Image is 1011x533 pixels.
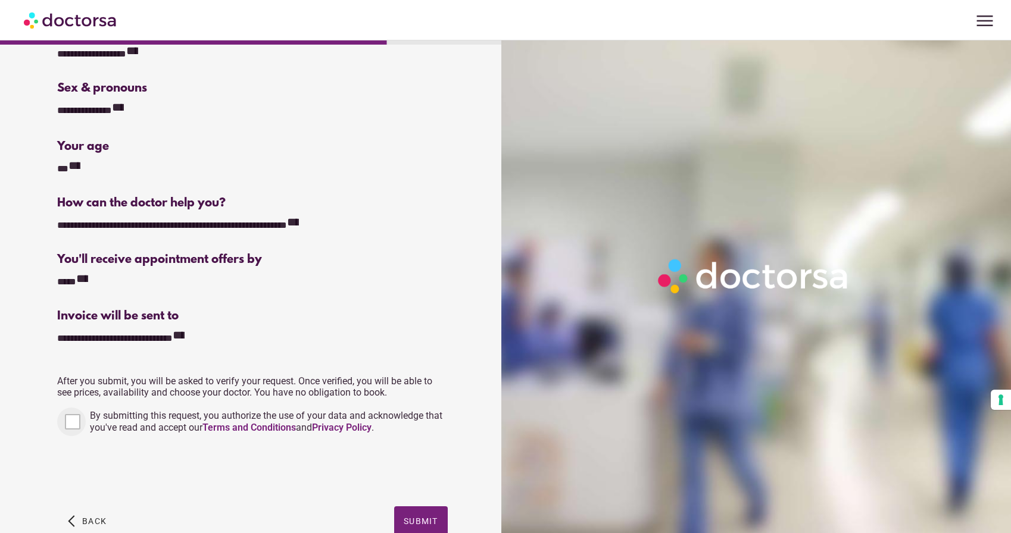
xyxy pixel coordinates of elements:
p: After you submit, you will be asked to verify your request. Once verified, you will be able to se... [57,375,448,398]
span: Submit [404,516,438,526]
button: Your consent preferences for tracking technologies [991,390,1011,410]
a: Terms and Conditions [202,422,296,433]
div: Your age [57,140,251,153]
span: By submitting this request, you authorize the use of your data and acknowledge that you've read a... [90,410,442,433]
div: Invoice will be sent to [57,309,448,323]
a: Privacy Policy [312,422,372,433]
span: Back [82,516,107,526]
iframe: reCAPTCHA [57,448,238,494]
div: Sex & pronouns [57,81,448,95]
img: Logo-Doctorsa-trans-White-partial-flat.png [653,253,855,299]
img: Doctorsa.com [24,7,118,33]
div: How can the doctor help you? [57,196,448,210]
div: You'll receive appointment offers by [57,253,448,266]
span: menu [973,10,996,32]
